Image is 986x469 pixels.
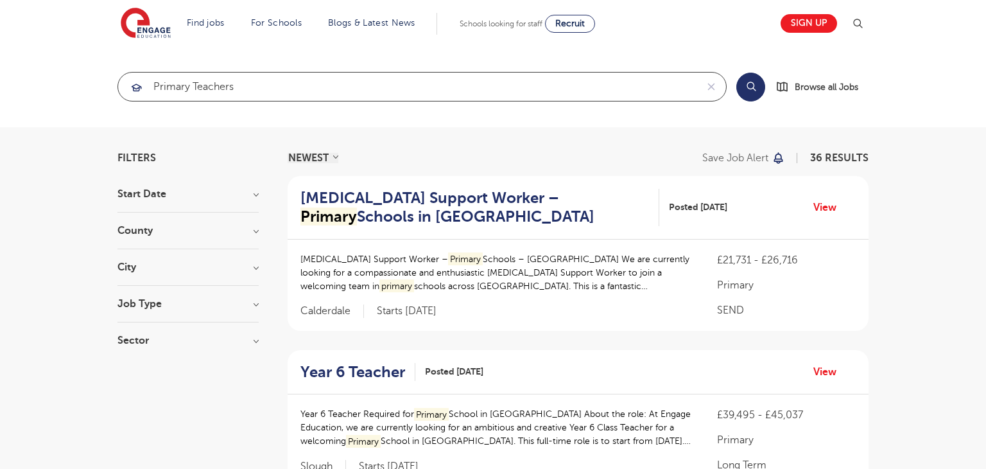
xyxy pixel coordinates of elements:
h3: Job Type [117,299,259,309]
h2: [MEDICAL_DATA] Support Worker – Schools in [GEOGRAPHIC_DATA] [300,189,649,226]
span: Filters [117,153,156,163]
mark: Primary [300,208,357,226]
input: Submit [118,73,696,101]
p: £21,731 - £26,716 [717,252,856,268]
span: Posted [DATE] [669,200,727,214]
p: Primary [717,432,856,448]
mark: Primary [448,252,483,266]
p: Primary [717,278,856,293]
h3: Sector [117,335,259,346]
a: Browse all Jobs [775,80,869,94]
a: [MEDICAL_DATA] Support Worker –PrimarySchools in [GEOGRAPHIC_DATA] [300,189,659,226]
span: Schools looking for staff [460,19,542,28]
mark: primary [379,279,414,293]
a: View [813,199,846,216]
p: £39,495 - £45,037 [717,407,856,423]
span: Browse all Jobs [795,80,858,94]
button: Save job alert [702,153,785,163]
a: Find jobs [187,18,225,28]
mark: Primary [346,435,381,448]
p: Year 6 Teacher Required for School in [GEOGRAPHIC_DATA] About the role: At Engage Education, we a... [300,407,691,448]
span: 36 RESULTS [810,152,869,164]
span: Recruit [555,19,585,28]
span: Posted [DATE] [425,365,483,378]
h3: City [117,262,259,272]
p: SEND [717,303,856,318]
p: Starts [DATE] [377,305,437,318]
h3: County [117,226,259,236]
a: For Schools [251,18,302,28]
p: [MEDICAL_DATA] Support Worker – Schools – [GEOGRAPHIC_DATA] We are currently looking for a compas... [300,252,691,293]
a: View [813,364,846,380]
img: Engage Education [121,8,171,40]
h2: Year 6 Teacher [300,363,405,382]
button: Search [736,73,765,102]
a: Sign up [781,14,837,33]
p: Save job alert [702,153,768,163]
mark: Primary [414,408,449,421]
a: Year 6 Teacher [300,363,415,382]
h3: Start Date [117,189,259,199]
a: Blogs & Latest News [328,18,415,28]
a: Recruit [545,15,595,33]
div: Submit [117,72,727,102]
button: Clear [696,73,726,101]
span: Calderdale [300,305,364,318]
